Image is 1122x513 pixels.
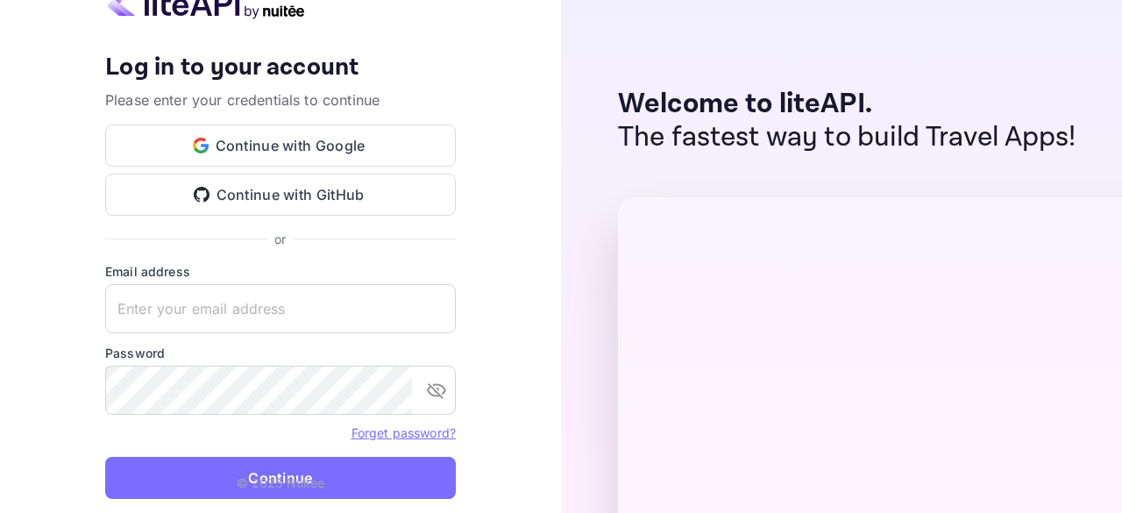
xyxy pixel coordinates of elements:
[274,230,286,248] p: or
[618,121,1076,154] p: The fastest way to build Travel Apps!
[105,344,456,362] label: Password
[352,425,456,440] a: Forget password?
[105,125,456,167] button: Continue with Google
[105,53,456,83] h4: Log in to your account
[419,373,454,408] button: toggle password visibility
[618,88,1076,121] p: Welcome to liteAPI.
[105,89,456,110] p: Please enter your credentials to continue
[105,174,456,216] button: Continue with GitHub
[352,424,456,441] a: Forget password?
[105,262,456,281] label: Email address
[237,474,325,492] p: © 2025 Nuitee
[105,457,456,499] button: Continue
[105,284,456,333] input: Enter your email address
